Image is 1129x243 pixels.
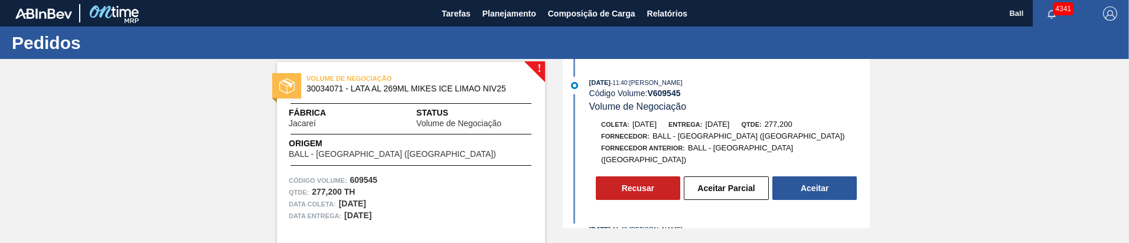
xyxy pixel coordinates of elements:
button: Aceitar Parcial [684,176,769,200]
span: Código Volume: [289,175,347,186]
span: - 11:40 [611,80,627,86]
strong: [DATE] [344,211,371,220]
span: [DATE] [632,120,657,129]
span: [DATE] [705,120,729,129]
span: Qtde: [741,121,761,128]
span: 277,200 [765,120,792,129]
span: 30034071 - LATA AL 269ML MIKES ICE LIMAO NIV25 [306,84,521,93]
span: 4341 [1053,2,1073,15]
span: Fábrica [289,107,353,119]
img: TNhmsLtSVTkK8tSr43FrP2fwEKptu5GPRR3wAAAABJRU5ErkJggg== [15,8,72,19]
div: Código Volume: [589,88,870,98]
button: Recusar [596,176,680,200]
span: - 11:40 [611,226,627,233]
strong: 609545 [350,175,377,185]
strong: V 609545 [647,88,680,98]
span: Origem [289,137,530,150]
span: Volume de Negociação [589,101,687,111]
strong: 277,200 TH [312,187,355,196]
span: Composição de Carga [548,6,635,21]
span: : [PERSON_NAME] [627,79,683,86]
strong: [DATE] [339,199,366,208]
span: Coleta: [601,121,629,128]
img: atual [571,82,578,89]
span: Relatórios [647,6,687,21]
span: Jacareí [289,119,316,128]
span: Data coleta: [289,198,336,210]
span: Entrega: [668,121,702,128]
button: Aceitar [772,176,857,200]
span: VOLUME DE NEGOCIAÇÃO [306,73,472,84]
span: BALL - [GEOGRAPHIC_DATA] ([GEOGRAPHIC_DATA]) [652,132,845,140]
span: [DATE] [589,79,611,86]
span: Data entrega: [289,210,341,222]
span: BALL - [GEOGRAPHIC_DATA] ([GEOGRAPHIC_DATA]) [289,150,496,159]
span: [DATE] [589,226,611,233]
button: Notificações [1033,5,1071,22]
span: Fornecedor: [601,133,650,140]
span: Planejamento [482,6,536,21]
span: Volume de Negociação [416,119,501,128]
span: Tarefas [442,6,471,21]
h1: Pedidos [12,36,221,50]
span: Qtde : [289,186,309,198]
img: Logout [1103,6,1117,21]
span: : [PERSON_NAME] [627,226,683,233]
span: Fornecedor Anterior: [601,145,685,152]
span: BALL - [GEOGRAPHIC_DATA] ([GEOGRAPHIC_DATA]) [601,143,793,164]
span: Status [416,107,533,119]
img: status [279,78,295,94]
